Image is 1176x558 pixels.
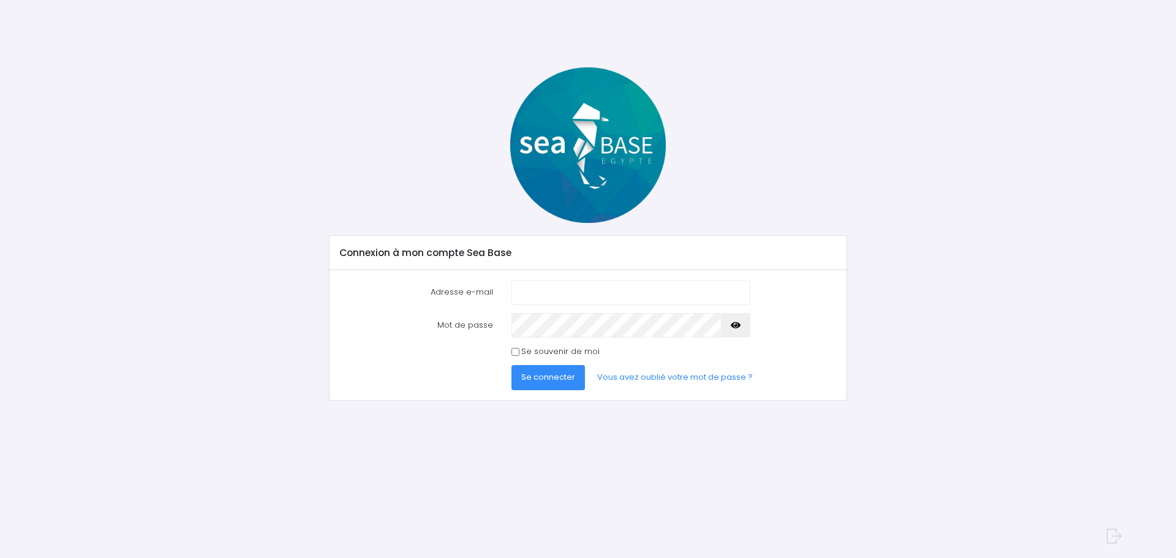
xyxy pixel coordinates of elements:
[331,280,502,304] label: Adresse e-mail
[587,365,763,390] a: Vous avez oublié votre mot de passe ?
[331,313,502,337] label: Mot de passe
[521,371,575,383] span: Se connecter
[521,345,600,358] label: Se souvenir de moi
[330,236,846,270] div: Connexion à mon compte Sea Base
[511,365,585,390] button: Se connecter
